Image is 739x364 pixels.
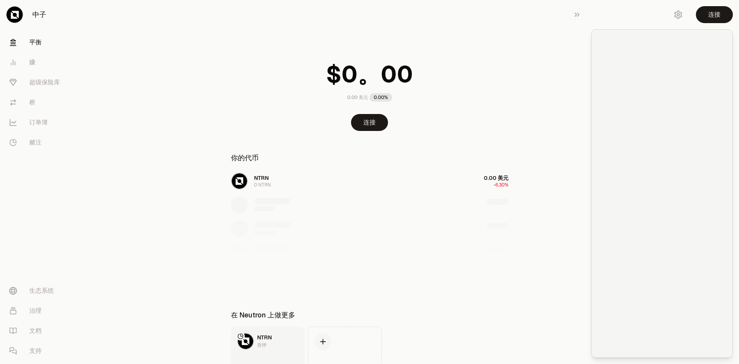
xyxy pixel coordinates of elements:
a: 平衡 [3,32,83,52]
font: 生态系统 [29,287,54,295]
a: 超级保险库 [3,72,83,92]
a: 文档 [3,321,83,341]
font: 赚 [29,58,35,66]
font: 支持 [29,347,42,355]
a: 赚 [3,52,83,72]
a: 桥 [3,92,83,112]
font: 0.00% [374,94,388,101]
font: 治理 [29,307,42,315]
a: 治理 [3,301,83,321]
font: 中子 [32,10,46,19]
font: 文档 [29,327,42,335]
img: NTRN 徽标 [238,334,253,349]
font: 平衡 [29,38,42,46]
a: 支持 [3,341,83,361]
font: 连接 [708,10,721,18]
button: 连接 [696,6,733,23]
font: NTRN [257,334,272,341]
font: 你的代币 [231,153,259,162]
a: 生态系统 [3,281,83,301]
font: 桥 [29,98,35,106]
a: 订单簿 [3,112,83,133]
button: 连接 [351,114,388,131]
font: 订单簿 [29,118,48,126]
font: 在 Neutron 上做更多 [231,310,295,319]
font: 超级保险库 [29,78,60,86]
a: 赌注 [3,133,83,153]
font: 赌注 [29,138,42,146]
font: 连接 [363,118,376,126]
font: 质押 [257,342,266,348]
font: 0.00 美元 [347,94,368,101]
